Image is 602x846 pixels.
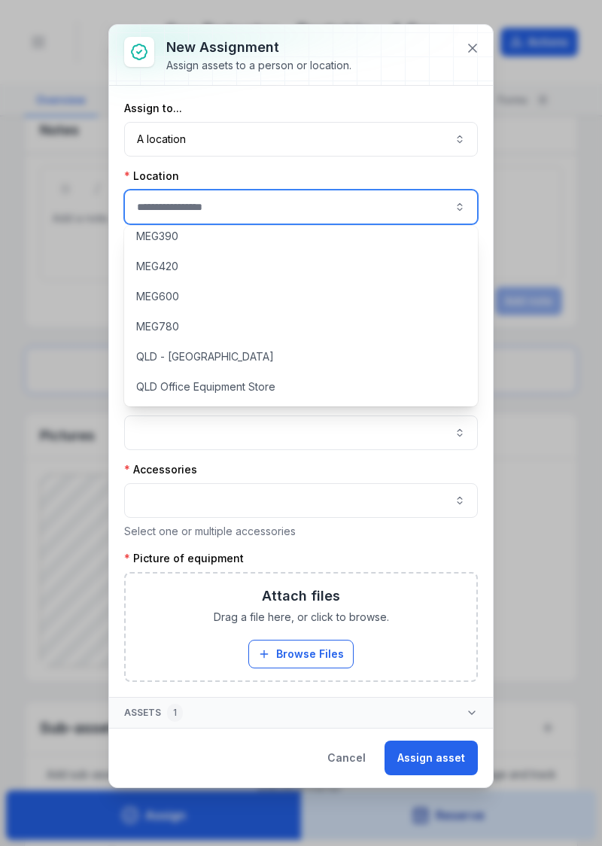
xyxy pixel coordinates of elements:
button: Cancel [315,741,379,775]
button: Assign asset [385,741,478,775]
h3: Attach files [262,586,340,607]
label: Accessories [124,462,197,477]
span: MEG600 [136,289,179,304]
button: Assets1 [109,698,493,728]
span: MEG420 [136,259,178,274]
span: QLD - [GEOGRAPHIC_DATA] [136,349,274,364]
h3: New assignment [166,37,351,58]
span: Drag a file here, or click to browse. [214,610,389,625]
button: A location [124,122,478,157]
span: Assets [124,704,183,722]
label: Location [124,169,179,184]
div: Assign assets to a person or location. [166,58,351,73]
span: QLD Office Equipment Store [136,379,275,394]
span: MEG780 [136,319,179,334]
span: MEG390 [136,229,178,244]
label: Picture of equipment [124,551,244,566]
label: Assign to... [124,101,182,116]
button: Browse Files [248,640,354,668]
p: Select one or multiple accessories [124,524,478,539]
div: 1 [167,704,183,722]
